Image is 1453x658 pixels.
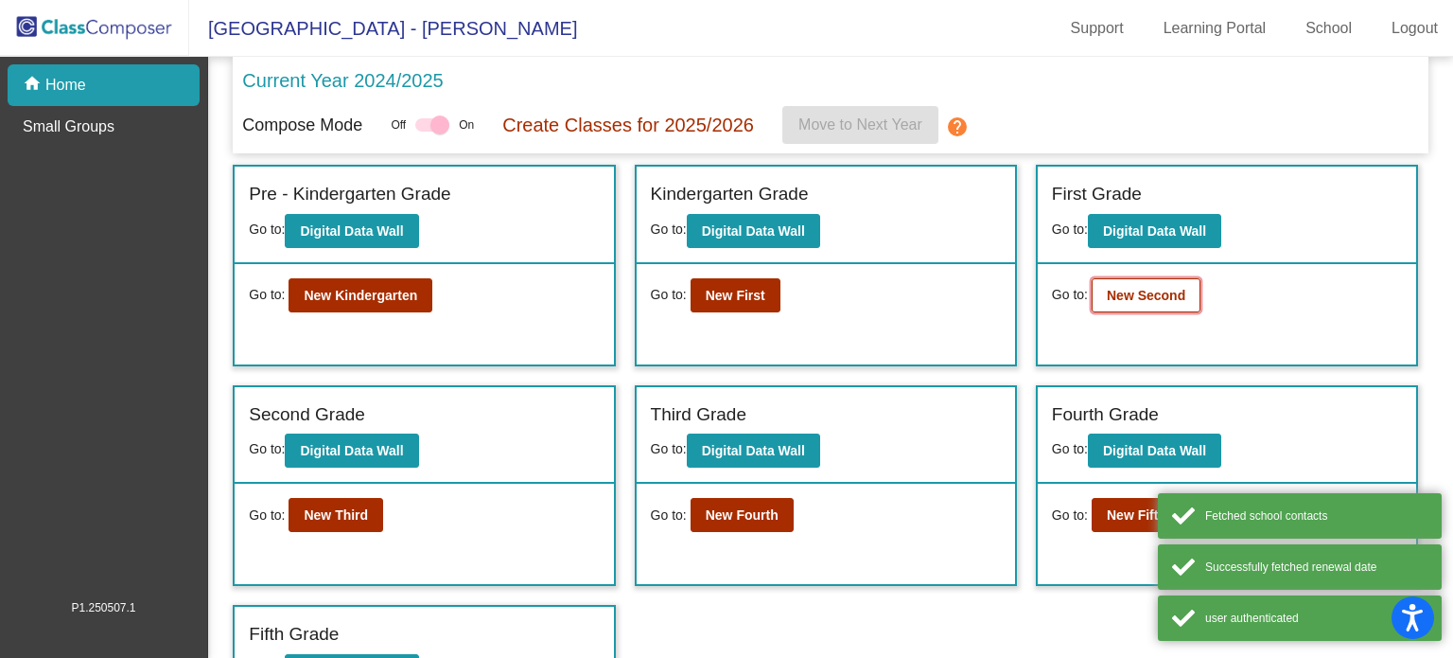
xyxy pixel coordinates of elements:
label: First Grade [1052,181,1142,208]
b: New Second [1107,288,1185,303]
button: Digital Data Wall [687,434,820,468]
span: Go to: [249,285,285,305]
label: Fourth Grade [1052,401,1159,429]
span: Go to: [651,441,687,456]
b: Digital Data Wall [1103,223,1206,239]
label: Third Grade [651,401,746,429]
mat-icon: help [946,116,969,138]
p: Home [45,74,86,97]
p: Current Year 2024/2025 [242,66,443,95]
button: New First [691,278,780,312]
b: Digital Data Wall [702,223,805,239]
label: Second Grade [249,401,365,429]
button: New Fourth [691,498,794,532]
b: New Fifth [1107,507,1166,523]
b: Digital Data Wall [300,223,403,239]
a: Logout [1376,13,1453,44]
b: Digital Data Wall [702,443,805,458]
p: Compose Mode [242,113,362,138]
button: Digital Data Wall [1088,434,1221,468]
button: Move to Next Year [782,106,938,144]
button: New Third [289,498,383,532]
b: New Fourth [706,507,779,523]
span: Go to: [249,441,285,456]
button: Digital Data Wall [1088,214,1221,248]
span: Go to: [1052,506,1088,525]
span: On [459,116,474,133]
button: New Second [1092,278,1200,312]
a: Learning Portal [1148,13,1282,44]
button: New Fifth [1092,498,1182,532]
p: Small Groups [23,116,114,138]
span: Move to Next Year [798,116,922,133]
b: New First [706,288,765,303]
span: Off [391,116,406,133]
button: Digital Data Wall [285,214,418,248]
b: New Third [304,507,368,523]
label: Kindergarten Grade [651,181,809,208]
label: Pre - Kindergarten Grade [249,181,450,208]
b: New Kindergarten [304,288,417,303]
button: New Kindergarten [289,278,432,312]
a: School [1290,13,1367,44]
b: Digital Data Wall [300,443,403,458]
span: Go to: [651,285,687,305]
span: Go to: [1052,222,1088,237]
b: Digital Data Wall [1103,443,1206,458]
mat-icon: home [23,74,45,97]
span: Go to: [1052,285,1088,305]
span: Go to: [249,222,285,237]
span: Go to: [1052,441,1088,456]
label: Fifth Grade [249,621,339,649]
button: Digital Data Wall [285,434,418,468]
div: Fetched school contacts [1205,507,1427,525]
a: Support [1056,13,1139,44]
div: user authenticated [1205,610,1427,627]
button: Digital Data Wall [687,214,820,248]
span: Go to: [651,506,687,525]
span: Go to: [651,222,687,237]
div: Successfully fetched renewal date [1205,559,1427,576]
span: Go to: [249,506,285,525]
span: [GEOGRAPHIC_DATA] - [PERSON_NAME] [189,13,577,44]
p: Create Classes for 2025/2026 [502,111,754,139]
